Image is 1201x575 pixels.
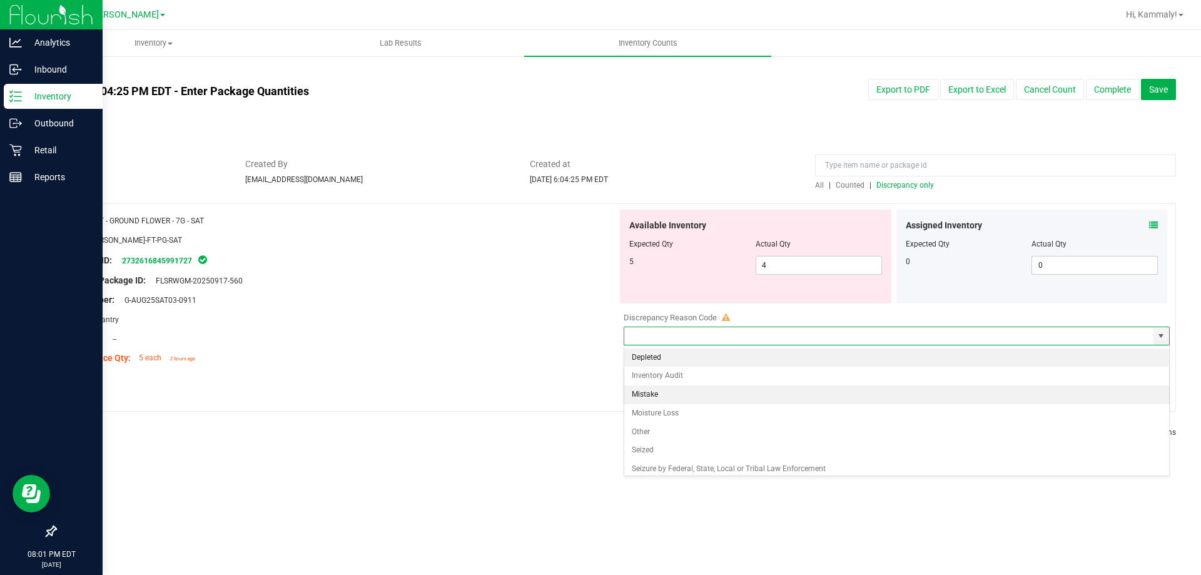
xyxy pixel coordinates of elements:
button: Complete [1086,79,1139,100]
iframe: Resource center [13,475,50,512]
a: Counted [833,181,869,190]
span: Original Package ID: [65,275,146,285]
span: Pantry [90,315,119,324]
span: FLSRWGM-20250917-560 [149,277,243,285]
span: 2 hours ago [170,356,195,362]
p: Analytics [22,35,97,50]
a: Discrepancy only [873,181,934,190]
a: 2732616845991727 [122,257,192,265]
h4: [DATE] 6:04:25 PM EDT - Enter Package Quantities [55,85,701,98]
inline-svg: Analytics [9,36,22,49]
li: Seized [624,441,1169,460]
span: Lab Results [363,38,438,49]
button: Export to Excel [940,79,1014,100]
div: Actual Qty [1031,238,1158,250]
div: 0 [906,256,1032,267]
span: Expected Qty [629,240,673,248]
span: Discrepancy Reason Code [624,313,717,322]
p: 08:01 PM EDT [6,549,97,560]
input: 0 [1032,257,1157,274]
p: Inbound [22,62,97,77]
span: Available Inventory [629,219,706,232]
inline-svg: Retail [9,144,22,156]
p: Reports [22,170,97,185]
span: 5 each [139,354,161,362]
button: Cancel Count [1016,79,1084,100]
a: Lab Results [277,30,524,56]
span: Counted [836,181,864,190]
inline-svg: Inventory [9,90,22,103]
a: Inventory [30,30,277,56]
span: Actual Qty [756,240,791,248]
button: Save [1141,79,1176,100]
span: [PERSON_NAME] [90,9,159,20]
div: Expected Qty [906,238,1032,250]
span: -- [106,335,116,343]
li: Inventory Audit [624,367,1169,385]
span: | [829,181,831,190]
span: FT - GROUND FLOWER - 7G - SAT [95,216,204,225]
span: [EMAIL_ADDRESS][DOMAIN_NAME] [245,175,363,184]
span: Save [1149,84,1168,94]
a: Inventory Counts [524,30,771,56]
span: Created at [530,158,796,171]
span: Assigned Inventory [906,219,982,232]
p: Inventory [22,89,97,104]
p: [DATE] [6,560,97,569]
span: Discrepancy only [876,181,934,190]
span: Inventory [31,38,276,49]
li: Seizure by Federal, State, Local or Tribal Law Enforcement [624,460,1169,479]
li: Depleted [624,349,1169,367]
li: Mistake [624,385,1169,404]
input: 4 [756,257,881,274]
inline-svg: Inbound [9,63,22,76]
span: All [815,181,824,190]
span: Hi, Kammaly! [1126,9,1177,19]
li: Moisture Loss [624,404,1169,423]
button: Export to PDF [868,79,938,100]
span: Created By [245,158,512,171]
span: Inventory Counts [602,38,694,49]
p: Outbound [22,116,97,131]
a: All [815,181,829,190]
span: [PERSON_NAME]-FT-PG-SAT [88,236,182,245]
input: Type item name or package id [815,155,1176,176]
span: | [869,181,871,190]
inline-svg: Reports [9,171,22,183]
span: 5 [629,257,634,266]
span: G-AUG25SAT03-0911 [118,296,196,305]
span: [DATE] 6:04:25 PM EDT [530,175,608,184]
span: select [1153,327,1169,345]
inline-svg: Outbound [9,117,22,130]
p: Retail [22,143,97,158]
li: Other [624,423,1169,442]
span: Status [55,158,226,171]
span: In Sync [197,253,208,266]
